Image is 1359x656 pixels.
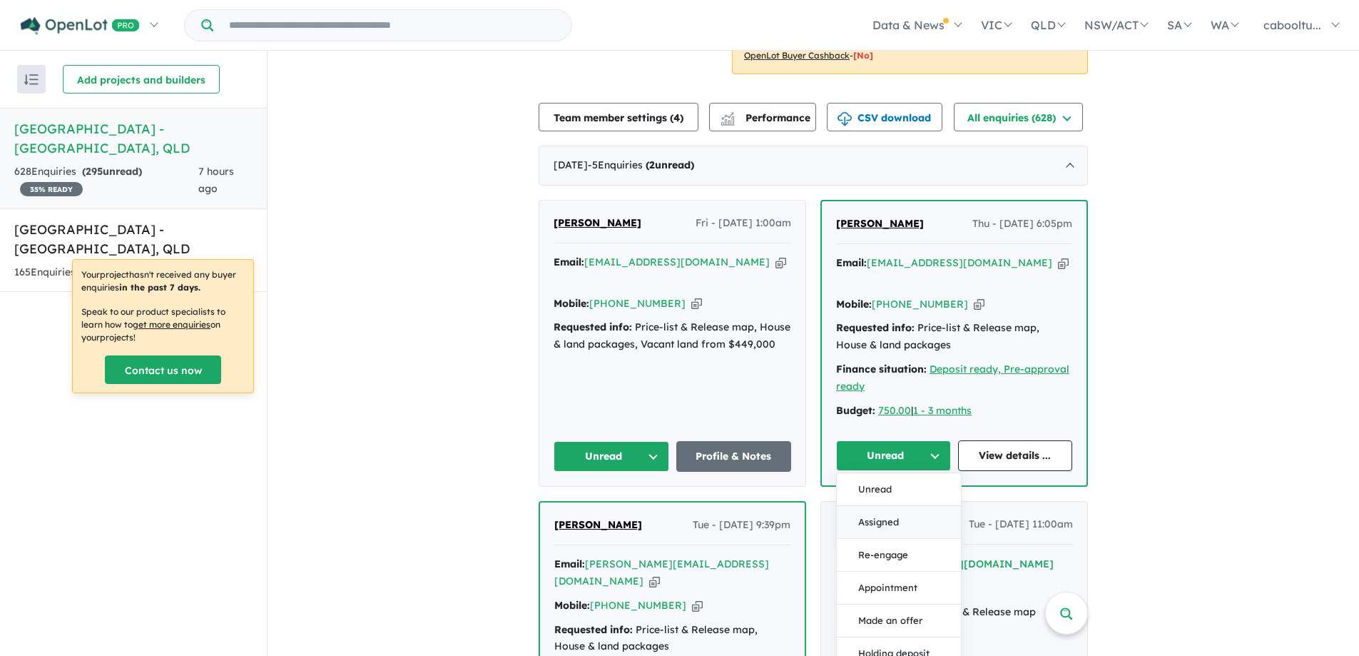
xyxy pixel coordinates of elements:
[867,256,1052,269] a: [EMAIL_ADDRESS][DOMAIN_NAME]
[554,256,584,268] strong: Email:
[837,506,961,539] button: Assigned
[1058,256,1069,271] button: Copy
[958,440,1073,471] a: View details ...
[82,165,142,178] strong: ( unread)
[836,298,872,311] strong: Mobile:
[198,165,234,195] span: 7 hours ago
[584,256,770,268] a: [EMAIL_ADDRESS][DOMAIN_NAME]
[105,355,221,384] a: Contact us now
[835,581,871,594] strong: Mobile:
[590,599,686,612] a: [PHONE_NUMBER]
[81,306,245,344] p: Speak to our product specialists to learn how to on your projects !
[836,404,875,417] strong: Budget:
[836,363,1069,393] a: Deposit ready, Pre-approval ready
[554,215,641,232] a: [PERSON_NAME]
[539,103,698,131] button: Team member settings (4)
[878,404,911,417] a: 750.00
[835,516,923,533] a: [PERSON_NAME]
[133,319,210,330] u: get more enquiries
[692,598,703,613] button: Copy
[676,441,792,472] a: Profile & Notes
[649,574,660,589] button: Copy
[709,103,816,131] button: Performance
[721,116,735,126] img: bar-chart.svg
[673,111,680,124] span: 4
[1263,18,1321,32] span: cabooltu...
[835,518,923,530] span: [PERSON_NAME]
[14,264,200,281] div: 165 Enquir ies
[744,50,850,61] u: OpenLot Buyer Cashback
[554,557,585,570] strong: Email:
[24,74,39,85] img: sort.svg
[837,605,961,637] button: Made an offer
[836,440,951,471] button: Unread
[974,297,984,312] button: Copy
[836,321,915,334] strong: Requested info:
[119,282,200,293] b: in the past 7 days.
[554,441,669,472] button: Unread
[81,268,245,294] p: Your project hasn't received any buyer enquiries
[554,517,642,534] a: [PERSON_NAME]
[696,215,791,232] span: Fri - [DATE] 1:00am
[835,604,1073,621] div: Price-list & Release map
[554,599,590,612] strong: Mobile:
[723,111,810,124] span: Performance
[969,516,1073,533] span: Tue - [DATE] 11:00am
[836,363,927,375] strong: Finance situation:
[972,216,1072,233] span: Thu - [DATE] 6:05pm
[872,298,968,311] a: [PHONE_NUMBER]
[554,216,641,229] span: [PERSON_NAME]
[14,163,198,198] div: 628 Enquir ies
[836,320,1072,354] div: Price-list & Release map, House & land packages
[827,103,942,131] button: CSV download
[21,17,140,35] img: Openlot PRO Logo White
[14,119,253,158] h5: [GEOGRAPHIC_DATA] - [GEOGRAPHIC_DATA] , QLD
[63,65,220,94] button: Add projects and builders
[837,572,961,605] button: Appointment
[554,321,632,333] strong: Requested info:
[216,10,569,41] input: Try estate name, suburb, builder or developer
[554,518,642,531] span: [PERSON_NAME]
[539,146,1088,186] div: [DATE]
[649,158,655,171] span: 2
[554,557,769,587] a: [PERSON_NAME][EMAIL_ADDRESS][DOMAIN_NAME]
[554,623,633,636] strong: Requested info:
[693,517,790,534] span: Tue - [DATE] 9:39pm
[838,112,852,126] img: download icon
[554,622,790,656] div: Price-list & Release map, House & land packages
[721,112,734,120] img: line-chart.svg
[835,557,866,570] strong: Email:
[554,319,791,353] div: Price-list & Release map, House & land packages, Vacant land from $449,000
[836,403,1072,420] div: |
[913,404,972,417] a: 1 - 3 months
[775,255,786,270] button: Copy
[837,473,961,506] button: Unread
[837,539,961,572] button: Re-engage
[86,165,103,178] span: 295
[14,220,253,258] h5: [GEOGRAPHIC_DATA] - [GEOGRAPHIC_DATA] , QLD
[646,158,694,171] strong: ( unread)
[691,296,702,311] button: Copy
[954,103,1083,131] button: All enquiries (628)
[836,216,924,233] a: [PERSON_NAME]
[836,217,924,230] span: [PERSON_NAME]
[554,297,589,310] strong: Mobile:
[836,256,867,269] strong: Email:
[589,297,686,310] a: [PHONE_NUMBER]
[20,182,83,196] span: 35 % READY
[835,605,914,618] strong: Requested info:
[588,158,694,171] span: - 5 Enquir ies
[853,50,873,61] span: [No]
